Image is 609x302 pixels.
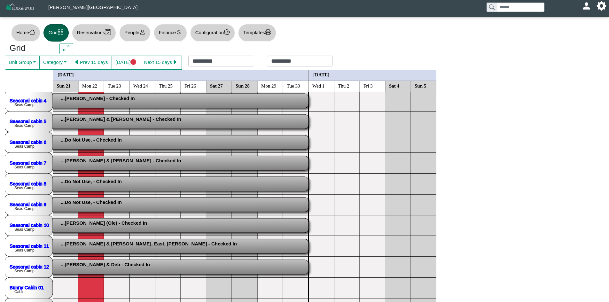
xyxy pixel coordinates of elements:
[108,83,121,88] text: Tue 23
[261,83,276,88] text: Mon 29
[14,123,35,128] text: Seas Camp
[10,139,46,144] a: Seasonal cabin 6
[10,43,50,53] h3: Grid
[74,59,80,65] svg: caret left fill
[210,83,223,88] text: Sat 27
[224,29,230,35] svg: gear
[584,4,589,8] svg: person fill
[14,248,35,252] text: Seas Camp
[29,29,35,35] svg: house
[59,43,73,55] button: arrows angle expand
[10,181,46,186] a: Seasonal cabin 8
[363,83,373,88] text: Fri 3
[265,29,271,35] svg: printer
[10,284,44,290] a: Bunny Cabin 01
[415,83,426,88] text: Sun 5
[82,83,97,88] text: Mon 22
[5,56,40,70] button: Unit Group
[14,227,35,231] text: Seas Camp
[489,4,494,10] svg: search
[14,165,35,169] text: Seas Camp
[188,56,254,66] input: Check in
[119,24,150,42] button: Peopleperson
[312,83,324,88] text: Wed 1
[287,83,300,88] text: Tue 30
[39,56,70,70] button: Category
[184,83,196,88] text: Fri 26
[10,243,49,248] a: Seasonal cabin 11
[176,29,182,35] svg: currency dollar
[190,24,235,42] button: Configurationgear
[133,83,148,88] text: Wed 24
[10,118,46,124] a: Seasonal cabin 5
[112,56,140,70] button: [DATE]circle fill
[10,97,46,103] a: Seasonal cabin 4
[11,24,40,42] button: Homehouse
[338,83,349,88] text: Thu 2
[10,264,49,269] a: Seasonal cabin 12
[14,206,35,211] text: Seas Camp
[63,45,69,51] svg: arrows angle expand
[599,4,604,8] svg: gear fill
[58,29,64,35] svg: grid
[14,144,35,148] text: Seas Camp
[57,83,71,88] text: Sun 21
[236,83,250,88] text: Sun 28
[43,24,69,42] button: Gridgrid
[5,3,35,14] img: Z
[105,29,111,35] svg: calendar2 check
[72,24,116,42] button: Reservationscalendar2 check
[172,59,178,65] svg: caret right fill
[14,289,24,294] text: Cabin
[130,59,137,65] svg: circle fill
[389,83,400,88] text: Sat 4
[14,268,35,273] text: Seas Camp
[10,201,46,207] a: Seasonal cabin 9
[58,72,74,77] text: [DATE]
[238,24,276,42] button: Templatesprinter
[14,102,35,107] text: Seas Camp
[10,160,46,165] a: Seasonal cabin 7
[267,56,333,66] input: Check out
[140,56,182,70] button: Next 15 dayscaret right fill
[159,83,173,88] text: Thu 25
[313,72,330,77] text: [DATE]
[139,29,145,35] svg: person
[70,56,112,70] button: caret left fillPrev 15 days
[154,24,187,42] button: Financecurrency dollar
[14,185,35,190] text: Seas Camp
[10,222,49,228] a: Seasonal cabin 10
